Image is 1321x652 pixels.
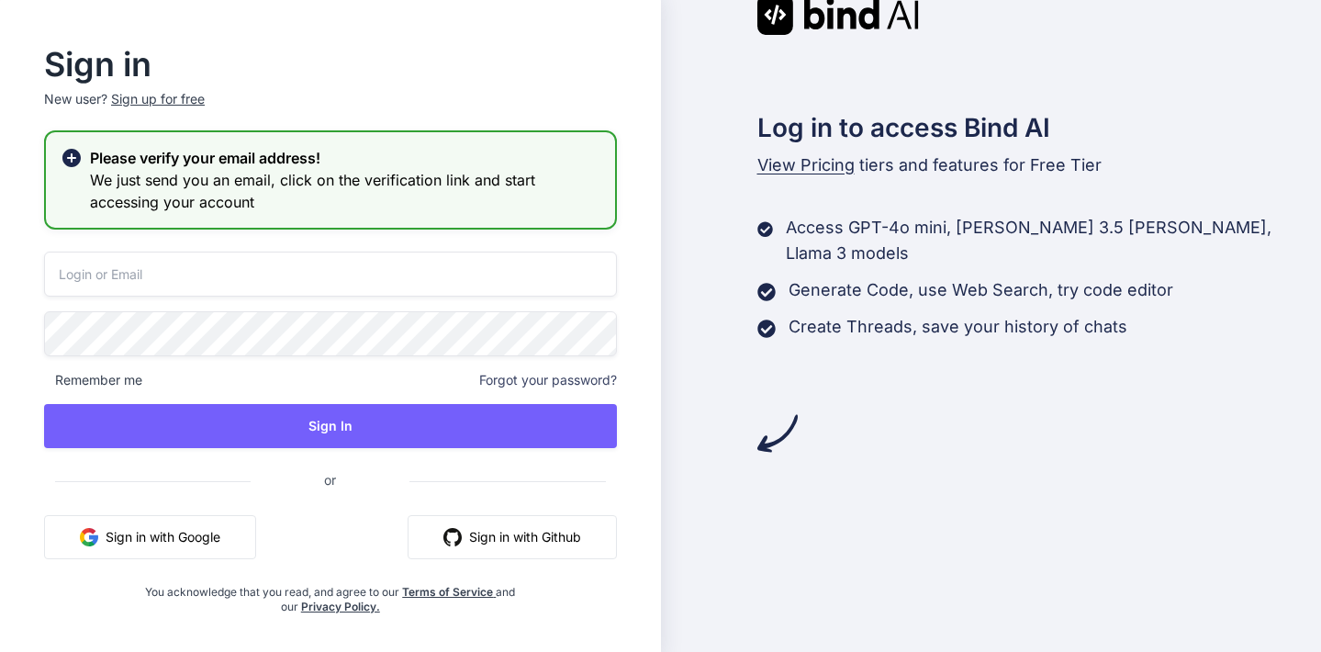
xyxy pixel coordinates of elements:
[44,371,142,389] span: Remember me
[789,277,1173,303] p: Generate Code, use Web Search, try code editor
[479,371,617,389] span: Forgot your password?
[44,90,617,130] p: New user?
[443,528,462,546] img: github
[111,90,205,108] div: Sign up for free
[44,252,617,297] input: Login or Email
[789,314,1127,340] p: Create Threads, save your history of chats
[301,600,380,613] a: Privacy Policy.
[757,413,798,454] img: arrow
[90,147,600,169] h2: Please verify your email address!
[80,528,98,546] img: google
[757,155,855,174] span: View Pricing
[786,215,1321,266] p: Access GPT-4o mini, [PERSON_NAME] 3.5 [PERSON_NAME], Llama 3 models
[140,574,521,614] div: You acknowledge that you read, and agree to our and our
[402,585,496,599] a: Terms of Service
[44,404,617,448] button: Sign In
[408,515,617,559] button: Sign in with Github
[44,50,617,79] h2: Sign in
[251,457,409,502] span: or
[44,515,256,559] button: Sign in with Google
[90,169,600,213] h3: We just send you an email, click on the verification link and start accessing your account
